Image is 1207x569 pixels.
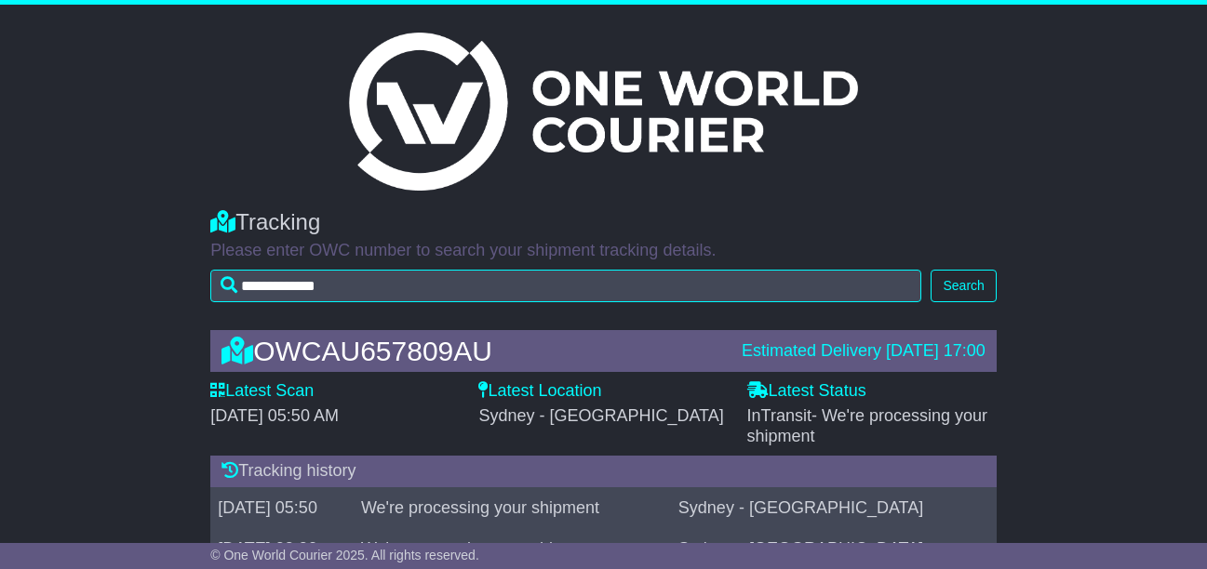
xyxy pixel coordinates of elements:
[210,406,339,425] span: [DATE] 05:50 AM
[210,241,997,261] p: Please enter OWC number to search your shipment tracking details.
[671,487,997,528] td: Sydney - [GEOGRAPHIC_DATA]
[212,336,732,366] div: OWCAU657809AU
[478,381,601,402] label: Latest Location
[354,487,671,528] td: We're processing your shipment
[210,381,314,402] label: Latest Scan
[671,528,997,569] td: Sydney - [GEOGRAPHIC_DATA]
[210,487,354,528] td: [DATE] 05:50
[747,381,866,402] label: Latest Status
[931,270,996,302] button: Search
[747,406,988,445] span: InTransit
[210,548,479,562] span: © One World Courier 2025. All rights reserved.
[478,406,723,425] span: Sydney - [GEOGRAPHIC_DATA]
[210,528,354,569] td: [DATE] 23:32
[742,341,986,362] div: Estimated Delivery [DATE] 17:00
[349,33,857,191] img: Light
[210,456,997,487] div: Tracking history
[747,406,988,445] span: - We're processing your shipment
[210,209,997,236] div: Tracking
[354,528,671,569] td: We're processing your shipment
